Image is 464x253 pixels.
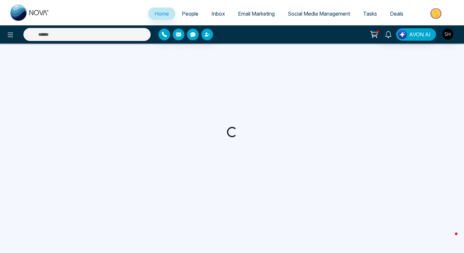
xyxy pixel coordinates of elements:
[281,7,357,20] a: Social Media Management
[175,7,205,20] a: People
[182,10,198,17] span: People
[409,31,431,38] span: AVON AI
[288,10,350,17] span: Social Media Management
[396,28,436,41] button: AVON AI
[148,7,175,20] a: Home
[390,10,403,17] span: Deals
[10,5,49,21] img: Nova CRM Logo
[363,10,377,17] span: Tasks
[205,7,232,20] a: Inbox
[155,10,169,17] span: Home
[383,7,410,20] a: Deals
[211,10,225,17] span: Inbox
[238,10,275,17] span: Email Marketing
[442,231,458,246] iframe: Intercom live chat
[232,7,281,20] a: Email Marketing
[442,29,453,40] img: User Avatar
[398,30,407,39] img: Lead Flow
[357,7,383,20] a: Tasks
[413,6,460,21] img: Market-place.gif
